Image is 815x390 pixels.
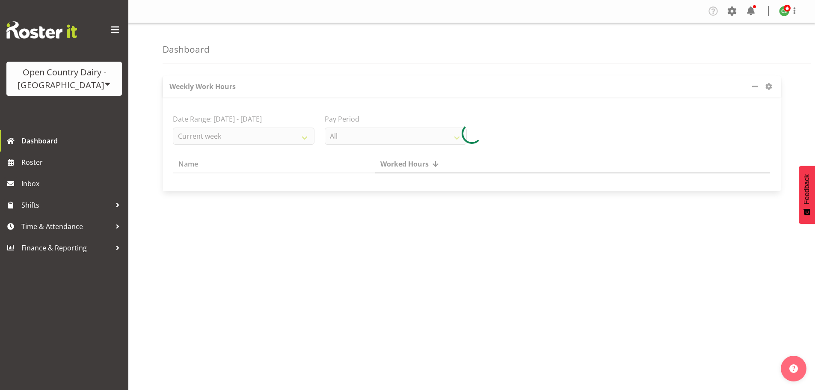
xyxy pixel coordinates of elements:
span: Time & Attendance [21,220,111,233]
span: Roster [21,156,124,169]
h4: Dashboard [163,45,210,54]
button: Feedback - Show survey [799,166,815,224]
span: Inbox [21,177,124,190]
img: Rosterit website logo [6,21,77,39]
span: Dashboard [21,134,124,147]
span: Feedback [803,174,811,204]
img: carl-stewart11229.jpg [779,6,789,16]
div: Open Country Dairy - [GEOGRAPHIC_DATA] [15,66,113,92]
span: Finance & Reporting [21,241,111,254]
img: help-xxl-2.png [789,364,798,373]
span: Shifts [21,199,111,211]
